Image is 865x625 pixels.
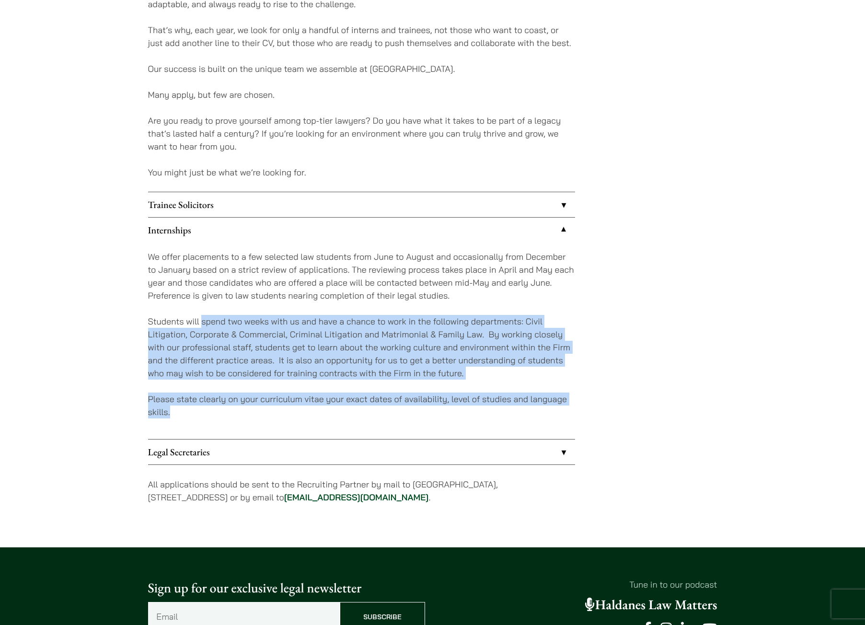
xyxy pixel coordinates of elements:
p: We offer placements to a few selected law students from June to August and occasionally from Dece... [148,250,575,302]
a: [EMAIL_ADDRESS][DOMAIN_NAME] [284,492,429,503]
p: Students will spend two weeks with us and have a chance to work in the following departments: Civ... [148,315,575,380]
p: You might just be what we’re looking for. [148,166,575,179]
p: Many apply, but few are chosen. [148,88,575,101]
p: Are you ready to prove yourself among top-tier lawyers? Do you have what it takes to be part of a... [148,114,575,153]
a: Internships [148,218,575,243]
p: Please state clearly on your curriculum vitae your exact dates of availability, level of studies ... [148,393,575,418]
a: Haldanes Law Matters [585,596,717,613]
a: Trainee Solicitors [148,192,575,217]
p: Sign up for our exclusive legal newsletter [148,578,425,598]
p: Our success is built on the unique team we assemble at [GEOGRAPHIC_DATA]. [148,62,575,75]
a: Legal Secretaries [148,440,575,464]
p: That’s why, each year, we look for only a handful of interns and trainees, not those who want to ... [148,23,575,49]
div: Internships [148,243,575,439]
p: Tune in to our podcast [440,578,717,591]
p: All applications should be sent to the Recruiting Partner by mail to [GEOGRAPHIC_DATA], [STREET_A... [148,478,575,504]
